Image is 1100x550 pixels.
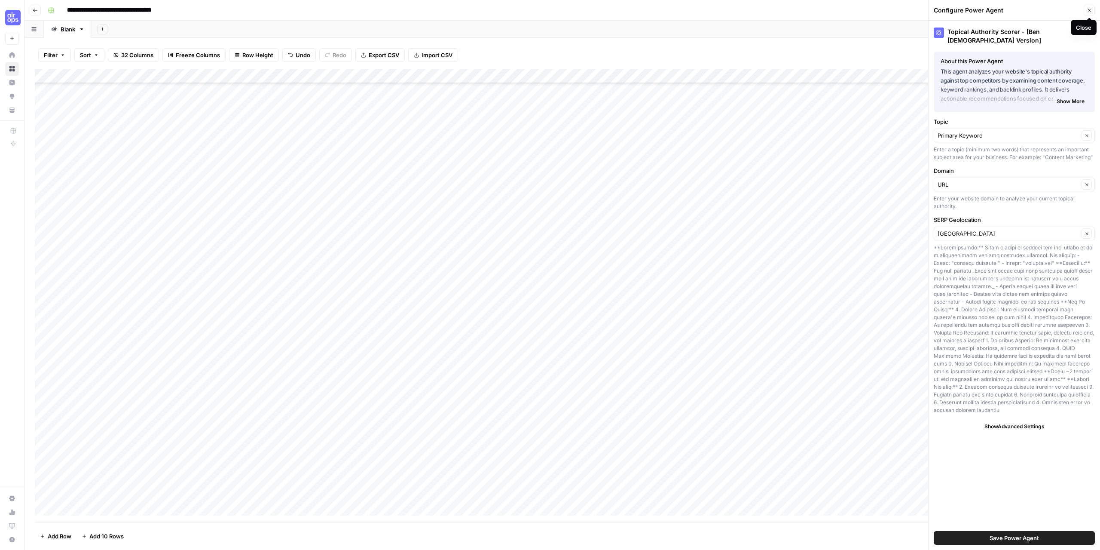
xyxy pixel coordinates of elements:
[941,67,1088,104] p: This agent analyzes your website's topical authority against top competitors by examining content...
[422,51,452,59] span: Import CSV
[5,533,19,547] button: Help + Support
[5,10,21,25] img: Cohort 4 Logo
[1076,23,1091,32] div: Close
[941,57,1088,65] div: About this Power Agent
[934,117,1095,126] label: Topic
[121,51,153,59] span: 32 Columns
[355,48,405,62] button: Export CSV
[44,51,58,59] span: Filter
[162,48,226,62] button: Freeze Columns
[934,215,1095,224] label: SERP Geolocation
[89,532,124,541] span: Add 10 Rows
[176,51,220,59] span: Freeze Columns
[5,103,19,117] a: Your Data
[5,492,19,505] a: Settings
[296,51,310,59] span: Undo
[5,76,19,89] a: Insights
[938,131,1079,140] input: Primary Keyword
[984,423,1045,430] span: Show Advanced Settings
[80,51,91,59] span: Sort
[76,529,129,543] button: Add 10 Rows
[282,48,316,62] button: Undo
[5,89,19,103] a: Opportunities
[938,229,1079,238] input: USA
[934,146,1095,161] div: Enter a topic (minimum two words) that represents an important subject area for your business. Fo...
[108,48,159,62] button: 32 Columns
[369,51,399,59] span: Export CSV
[1053,96,1088,107] button: Show More
[74,48,104,62] button: Sort
[938,180,1079,189] input: URL
[229,48,279,62] button: Row Height
[1057,98,1085,105] span: Show More
[5,519,19,533] a: Learning Hub
[5,7,19,28] button: Workspace: Cohort 4
[319,48,352,62] button: Redo
[5,62,19,76] a: Browse
[44,21,92,38] a: Blank
[333,51,346,59] span: Redo
[934,531,1095,545] button: Save Power Agent
[934,28,1095,45] div: Topical Authority Scorer - [Ben [DEMOGRAPHIC_DATA] Version]
[5,505,19,519] a: Usage
[408,48,458,62] button: Import CSV
[48,532,71,541] span: Add Row
[38,48,71,62] button: Filter
[990,534,1039,542] span: Save Power Agent
[61,25,75,34] div: Blank
[242,51,273,59] span: Row Height
[35,529,76,543] button: Add Row
[934,244,1095,414] div: **Loremipsumdo:** Sitam c adipi el seddoei tem inci utlabo et dol m aliquaenimadm veniamq nostrud...
[934,166,1095,175] label: Domain
[934,195,1095,210] div: Enter your website domain to analyze your current topical authority.
[5,48,19,62] a: Home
